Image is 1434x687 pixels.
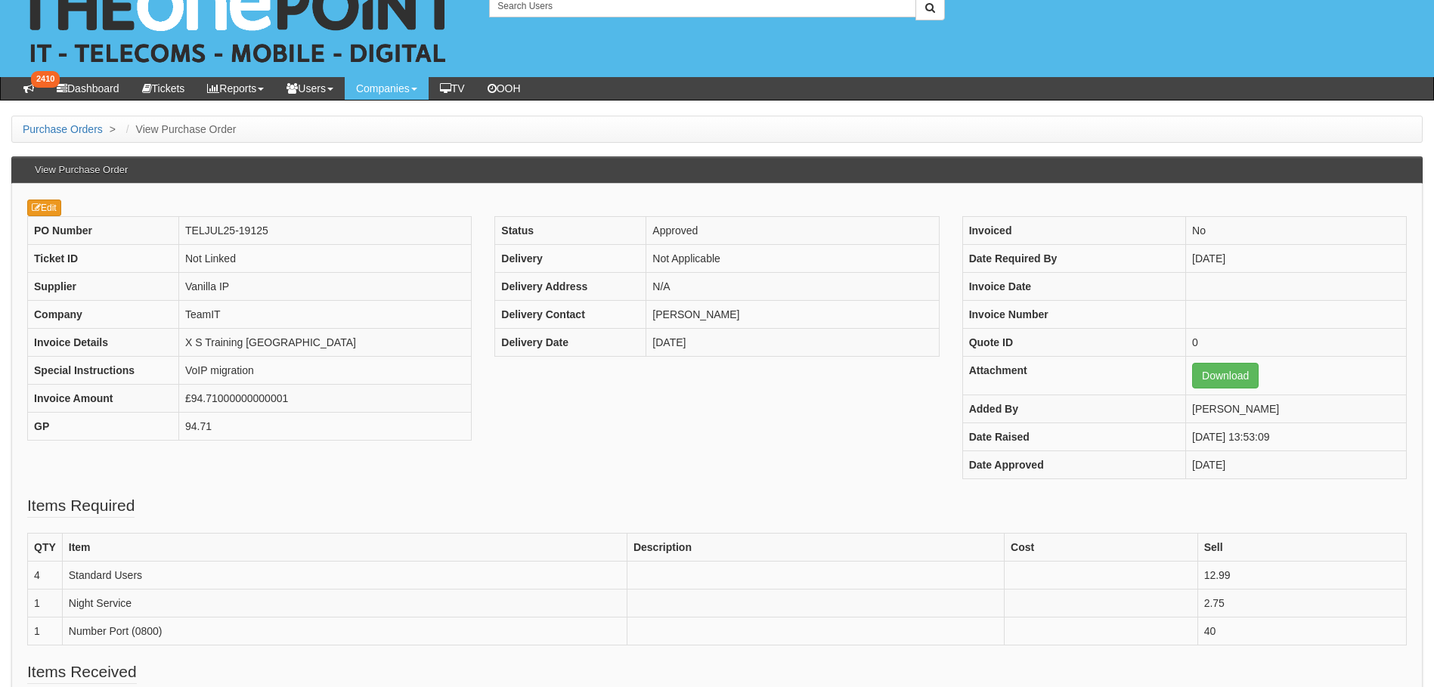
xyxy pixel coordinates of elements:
td: Approved [646,216,939,244]
td: 12.99 [1197,561,1406,589]
td: Not Linked [179,244,472,272]
td: [DATE] [1186,450,1407,478]
a: TV [429,77,476,100]
td: Night Service [62,589,627,617]
th: Added By [962,395,1185,422]
th: Description [627,533,1004,561]
th: Delivery Address [495,272,646,300]
th: Attachment [962,356,1185,395]
td: TELJUL25-19125 [179,216,472,244]
a: Purchase Orders [23,123,103,135]
td: 1 [28,589,63,617]
td: 2.75 [1197,589,1406,617]
a: Edit [27,200,61,216]
span: 2410 [31,71,60,88]
th: PO Number [28,216,179,244]
th: Cost [1005,533,1198,561]
td: [PERSON_NAME] [1186,395,1407,422]
td: [DATE] 13:53:09 [1186,422,1407,450]
td: [DATE] [1186,244,1407,272]
th: Invoiced [962,216,1185,244]
td: 40 [1197,617,1406,645]
td: Vanilla IP [179,272,472,300]
legend: Items Required [27,494,135,518]
th: Ticket ID [28,244,179,272]
td: £94.71000000000001 [179,384,472,412]
th: Date Required By [962,244,1185,272]
td: 0 [1186,328,1407,356]
th: Delivery Date [495,328,646,356]
a: Download [1192,363,1259,388]
th: Company [28,300,179,328]
td: TeamIT [179,300,472,328]
th: Special Instructions [28,356,179,384]
th: GP [28,412,179,440]
th: Delivery Contact [495,300,646,328]
td: 4 [28,561,63,589]
span: > [106,123,119,135]
td: No [1186,216,1407,244]
a: Users [275,77,345,100]
td: VoIP migration [179,356,472,384]
th: Quote ID [962,328,1185,356]
a: Dashboard [45,77,131,100]
a: OOH [476,77,532,100]
li: View Purchase Order [122,122,237,137]
th: Date Approved [962,450,1185,478]
th: Invoice Details [28,328,179,356]
td: Not Applicable [646,244,939,272]
legend: Items Received [27,661,137,684]
th: Date Raised [962,422,1185,450]
a: Companies [345,77,429,100]
td: X S Training [GEOGRAPHIC_DATA] [179,328,472,356]
a: Tickets [131,77,197,100]
td: 94.71 [179,412,472,440]
td: 1 [28,617,63,645]
td: N/A [646,272,939,300]
a: Reports [196,77,275,100]
h3: View Purchase Order [27,157,135,183]
th: Invoice Date [962,272,1185,300]
td: Number Port (0800) [62,617,627,645]
th: QTY [28,533,63,561]
th: Item [62,533,627,561]
td: Standard Users [62,561,627,589]
th: Status [495,216,646,244]
td: [PERSON_NAME] [646,300,939,328]
th: Sell [1197,533,1406,561]
td: [DATE] [646,328,939,356]
th: Delivery [495,244,646,272]
th: Supplier [28,272,179,300]
th: Invoice Amount [28,384,179,412]
th: Invoice Number [962,300,1185,328]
